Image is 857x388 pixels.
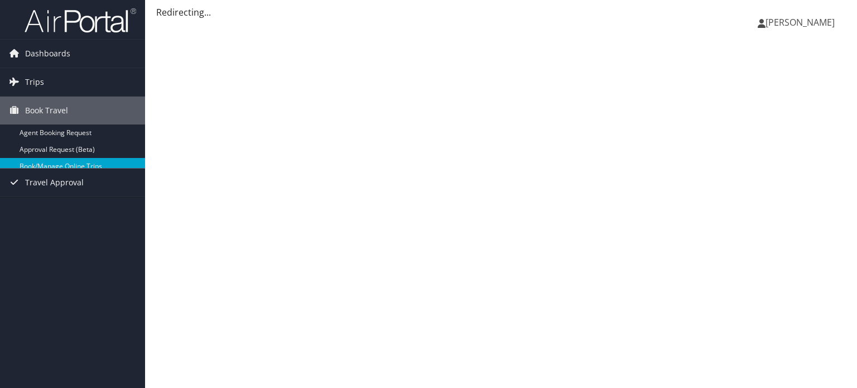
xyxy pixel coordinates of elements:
div: Redirecting... [156,6,846,19]
img: airportal-logo.png [25,7,136,33]
a: [PERSON_NAME] [758,6,846,39]
span: Dashboards [25,40,70,68]
span: Travel Approval [25,169,84,197]
span: [PERSON_NAME] [765,16,835,28]
span: Trips [25,68,44,96]
span: Book Travel [25,97,68,124]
